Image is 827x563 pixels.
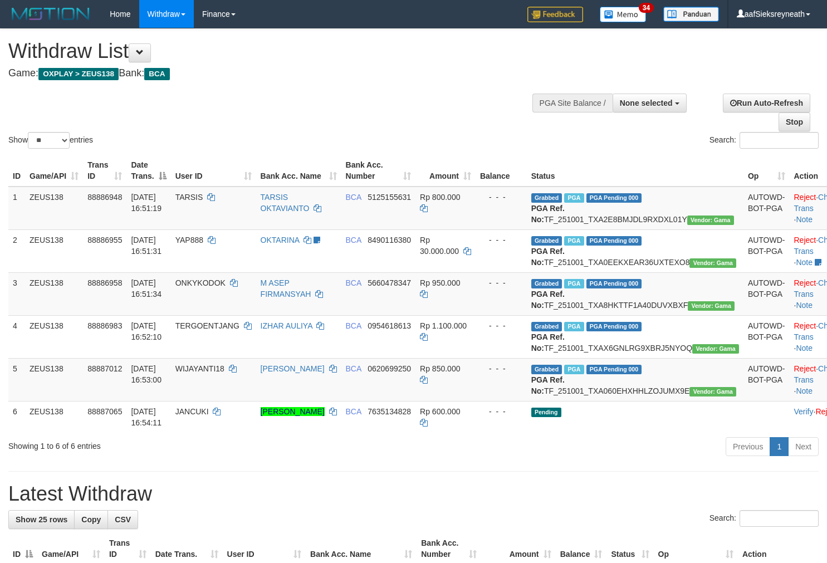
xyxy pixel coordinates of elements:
span: Copy 7635134828 to clipboard [368,407,411,416]
span: Marked by aafnoeunsreypich [564,279,584,288]
label: Show entries [8,132,93,149]
span: TARSIS [175,193,203,202]
h1: Withdraw List [8,40,540,62]
th: ID [8,155,25,187]
a: Stop [779,112,810,131]
span: Rp 1.100.000 [420,321,467,330]
a: Run Auto-Refresh [723,94,810,112]
span: Copy 5125155631 to clipboard [368,193,411,202]
label: Search: [709,132,819,149]
b: PGA Ref. No: [531,204,565,224]
td: 4 [8,315,25,358]
td: AUTOWD-BOT-PGA [743,229,790,272]
img: Button%20Memo.svg [600,7,647,22]
b: PGA Ref. No: [531,332,565,353]
span: [DATE] 16:53:00 [131,364,162,384]
span: Copy 0954618613 to clipboard [368,321,411,330]
span: BCA [144,68,169,80]
a: Show 25 rows [8,510,75,529]
td: AUTOWD-BOT-PGA [743,315,790,358]
span: Marked by aafmaleo [564,236,584,246]
span: PGA Pending [586,365,642,374]
span: Grabbed [531,322,562,331]
a: [PERSON_NAME] [261,364,325,373]
td: ZEUS138 [25,272,83,315]
td: ZEUS138 [25,358,83,401]
a: Next [788,437,819,456]
span: PGA Pending [586,279,642,288]
td: ZEUS138 [25,401,83,433]
img: Feedback.jpg [527,7,583,22]
span: BCA [346,278,361,287]
span: BCA [346,321,361,330]
span: [DATE] 16:51:19 [131,193,162,213]
td: AUTOWD-BOT-PGA [743,358,790,401]
span: Copy 0620699250 to clipboard [368,364,411,373]
span: 88886983 [87,321,122,330]
td: ZEUS138 [25,187,83,230]
div: Showing 1 to 6 of 6 entries [8,436,336,452]
a: 1 [770,437,789,456]
span: 88887065 [87,407,122,416]
a: OKTARINA [261,236,300,244]
span: PGA Pending [586,236,642,246]
a: Verify [794,407,814,416]
span: TERGOENTJANG [175,321,239,330]
a: Note [796,344,813,353]
th: Bank Acc. Name: activate to sort column ascending [256,155,341,187]
span: WIJAYANTI18 [175,364,224,373]
a: M ASEP FIRMANSYAH [261,278,311,298]
a: Reject [794,236,816,244]
a: TARSIS OKTAVIANTO [261,193,310,213]
span: YAP888 [175,236,203,244]
span: 88886948 [87,193,122,202]
b: PGA Ref. No: [531,247,565,267]
a: Reject [794,321,816,330]
a: Reject [794,193,816,202]
span: Rp 30.000.000 [420,236,459,256]
span: Copy 5660478347 to clipboard [368,278,411,287]
span: [DATE] 16:51:34 [131,278,162,298]
b: PGA Ref. No: [531,290,565,310]
div: - - - [480,406,522,417]
td: AUTOWD-BOT-PGA [743,272,790,315]
span: Rp 850.000 [420,364,460,373]
span: BCA [346,193,361,202]
td: 1 [8,187,25,230]
span: Grabbed [531,279,562,288]
span: Marked by aafnoeunsreypich [564,365,584,374]
img: MOTION_logo.png [8,6,93,22]
th: Trans ID: activate to sort column ascending [83,155,126,187]
input: Search: [740,132,819,149]
a: [PERSON_NAME] [261,407,325,416]
span: BCA [346,364,361,373]
span: JANCUKI [175,407,209,416]
td: TF_251001_TXA8HKTTF1A40DUVXBXF [527,272,743,315]
div: - - - [480,277,522,288]
th: Game/API: activate to sort column ascending [25,155,83,187]
td: TF_251001_TXAX6GNLRG9XBRJ5NYOQ [527,315,743,358]
span: Vendor URL: https://trx31.1velocity.biz [689,387,736,396]
span: Copy [81,515,101,524]
div: - - - [480,192,522,203]
span: Rp 950.000 [420,278,460,287]
a: Note [796,215,813,224]
span: Grabbed [531,236,562,246]
td: AUTOWD-BOT-PGA [743,187,790,230]
div: - - - [480,320,522,331]
h4: Game: Bank: [8,68,540,79]
td: ZEUS138 [25,315,83,358]
span: Vendor URL: https://trx31.1velocity.biz [688,301,735,311]
span: Pending [531,408,561,417]
span: Marked by aafnoeunsreypich [564,322,584,331]
span: Grabbed [531,193,562,203]
div: - - - [480,363,522,374]
span: OXPLAY > ZEUS138 [38,68,119,80]
th: Bank Acc. Number: activate to sort column ascending [341,155,416,187]
td: 6 [8,401,25,433]
td: TF_251001_TXA060EHXHHLZOJUMX9E [527,358,743,401]
div: PGA Site Balance / [532,94,613,112]
th: User ID: activate to sort column ascending [171,155,256,187]
td: 2 [8,229,25,272]
img: panduan.png [663,7,719,22]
